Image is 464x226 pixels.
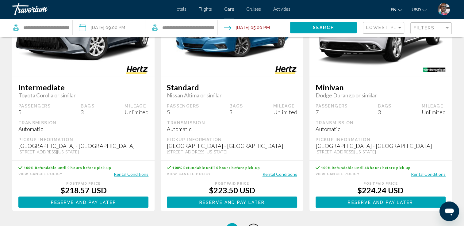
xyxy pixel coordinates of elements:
[18,137,148,142] div: Pickup Information
[167,142,297,149] div: [GEOGRAPHIC_DATA] - [GEOGRAPHIC_DATA]
[224,18,270,37] button: Drop-off date: Aug 17, 2025 05:00 PM
[167,103,199,109] div: Passengers
[167,171,211,177] button: View Cancel Policy
[316,171,359,177] button: View Cancel Policy
[18,109,51,115] div: 5
[172,166,260,170] span: 100% Refundable until 0 hours before pick-up
[18,186,148,195] div: $218.57 USD
[229,103,243,109] div: Bags
[18,149,148,154] div: [STREET_ADDRESS][US_STATE]
[273,103,297,109] div: Mileage
[412,5,427,14] button: Change currency
[18,142,148,149] div: [GEOGRAPHIC_DATA] - [GEOGRAPHIC_DATA]
[167,149,297,154] div: [STREET_ADDRESS][US_STATE]
[18,103,51,109] div: Passengers
[366,25,406,30] span: Lowest Price
[268,63,303,77] img: HERTZ
[18,182,148,186] div: Postpaid Price
[79,18,125,37] button: Pickup date: Aug 15, 2025 09:00 PM
[378,109,392,115] div: 3
[224,7,234,12] a: Cars
[316,142,446,149] div: [GEOGRAPHIC_DATA] - [GEOGRAPHIC_DATA]
[378,103,392,109] div: Bags
[439,202,459,221] iframe: Button to launch messaging window
[246,7,261,12] a: Cruises
[167,186,297,195] div: $223.50 USD
[316,103,348,109] div: Passengers
[348,200,413,205] span: Reserve and pay later
[24,166,111,170] span: 100% Refundable until 0 hours before pick-up
[273,7,290,12] a: Activities
[411,171,446,177] button: Rental Conditions
[263,171,297,177] button: Rental Conditions
[316,182,446,186] div: Postpaid Price
[422,103,446,109] div: Mileage
[167,92,297,99] span: Nissan Altima or similar
[199,7,212,12] a: Flights
[12,3,167,15] a: Travorium
[316,83,446,92] span: Minivan
[167,198,297,205] a: Reserve and pay later
[125,109,148,115] div: Unlimited
[316,198,446,205] a: Reserve and pay later
[114,171,148,177] button: Rental Conditions
[422,109,446,115] div: Unlimited
[290,22,357,33] button: Search
[316,120,446,126] div: Transmission
[167,109,199,115] div: 5
[273,109,297,115] div: Unlimited
[18,198,148,205] a: Reserve and pay later
[81,109,94,115] div: 3
[167,196,297,208] button: Reserve and pay later
[167,120,297,126] div: Transmission
[414,25,435,30] span: Filters
[316,186,446,195] div: $224.24 USD
[438,3,450,15] img: 2Q==
[167,182,297,186] div: Postpaid Price
[119,63,155,77] img: HERTZ
[366,25,402,31] mat-select: Sort by
[18,120,148,126] div: Transmission
[316,109,348,115] div: 7
[436,3,452,16] button: User Menu
[391,7,397,12] span: en
[229,109,243,115] div: 3
[416,63,452,77] img: ENTERPRISE
[391,5,402,14] button: Change language
[18,126,148,132] div: Automatic
[167,83,297,92] span: Standard
[412,7,421,12] span: USD
[51,200,116,205] span: Reserve and pay later
[18,196,148,208] button: Reserve and pay later
[410,22,452,35] button: Filter
[18,83,148,92] span: Intermediate
[18,92,148,99] span: Toyota Corolla or similar
[125,103,148,109] div: Mileage
[321,166,411,170] span: 100% Refundable until 48 hours before pick-up
[167,137,297,142] div: Pickup Information
[313,25,334,30] span: Search
[167,126,297,132] div: Automatic
[316,92,446,99] span: Dodge Durango or similar
[199,200,265,205] span: Reserve and pay later
[316,137,446,142] div: Pickup Information
[316,126,446,132] div: Automatic
[316,149,446,154] div: [STREET_ADDRESS][US_STATE]
[174,7,186,12] a: Hotels
[18,171,62,177] button: View Cancel Policy
[81,103,94,109] div: Bags
[316,196,446,208] button: Reserve and pay later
